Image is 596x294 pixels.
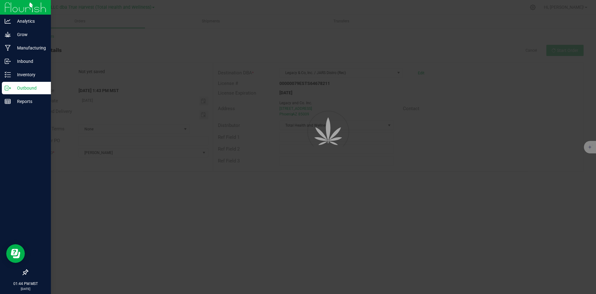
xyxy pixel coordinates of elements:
inline-svg: Grow [5,31,11,38]
inline-svg: Inbound [5,58,11,64]
inline-svg: Inventory [5,72,11,78]
p: Analytics [11,17,48,25]
inline-svg: Reports [5,98,11,105]
p: [DATE] [3,287,48,291]
p: 01:44 PM MST [3,281,48,287]
p: Grow [11,31,48,38]
inline-svg: Analytics [5,18,11,24]
p: Inbound [11,58,48,65]
inline-svg: Outbound [5,85,11,91]
inline-svg: Manufacturing [5,45,11,51]
p: Reports [11,98,48,105]
p: Manufacturing [11,44,48,52]
p: Outbound [11,84,48,92]
iframe: Resource center [6,244,25,263]
p: Inventory [11,71,48,78]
